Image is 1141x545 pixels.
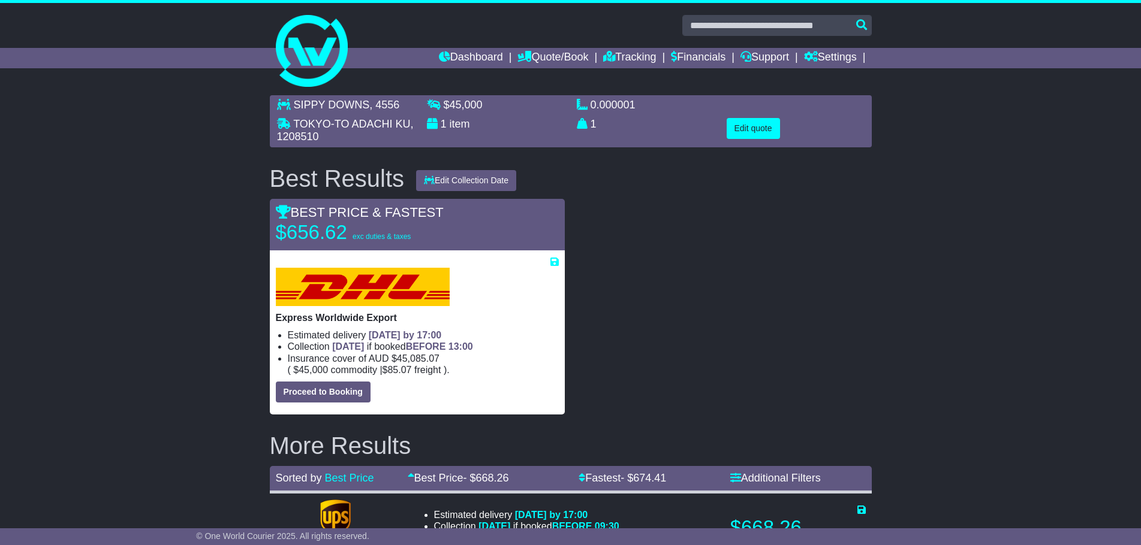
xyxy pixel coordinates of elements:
[595,521,619,531] span: 09:30
[448,341,473,352] span: 13:00
[416,170,516,191] button: Edit Collection Date
[463,472,509,484] span: - $
[603,48,656,68] a: Tracking
[517,48,588,68] a: Quote/Book
[552,521,592,531] span: BEFORE
[579,472,666,484] a: Fastest- $674.41
[450,99,483,111] span: 45,000
[331,365,377,375] span: Commodity
[369,330,442,340] span: [DATE] by 17:00
[478,521,619,531] span: if booked
[444,99,483,111] span: $
[397,353,439,364] span: 45,085.07
[434,509,716,520] li: Estimated delivery
[804,48,857,68] a: Settings
[332,341,472,352] span: if booked
[369,99,399,111] span: , 4556
[288,341,559,352] li: Collection
[353,232,411,241] span: exc duties & taxes
[439,48,503,68] a: Dashboard
[380,365,382,375] span: |
[332,341,364,352] span: [DATE]
[293,118,410,130] span: TOKYO-TO ADACHI KU
[591,118,597,130] span: 1
[478,521,510,531] span: [DATE]
[276,381,371,402] button: Proceed to Booking
[730,472,821,484] a: Additional Filters
[276,220,426,244] p: $656.62
[450,118,470,130] span: item
[299,365,328,375] span: 45,000
[276,312,559,323] p: Express Worldwide Export
[740,48,789,68] a: Support
[408,472,509,484] a: Best Price- $668.26
[325,472,374,484] a: Best Price
[288,364,450,376] span: ( ).
[476,472,509,484] span: 668.26
[276,268,450,306] img: DHL: Express Worldwide Export
[196,531,369,541] span: © One World Courier 2025. All rights reserved.
[591,99,636,111] span: 0.000001
[434,520,716,532] li: Collection
[730,516,866,540] p: $668.26
[288,329,559,341] li: Estimated delivery
[671,48,725,68] a: Financials
[276,205,444,220] span: BEST PRICE & FASTEST
[414,365,441,375] span: Freight
[291,365,444,375] span: $ $
[633,472,666,484] span: 674.41
[406,341,446,352] span: BEFORE
[270,432,872,459] h2: More Results
[621,472,666,484] span: - $
[294,99,370,111] span: SIPPY DOWNS
[264,165,411,192] div: Best Results
[387,365,411,375] span: 85.07
[288,353,440,364] span: Insurance cover of AUD $
[727,118,780,139] button: Edit quote
[807,528,865,536] span: exc duties & taxes
[276,472,322,484] span: Sorted by
[277,118,414,143] span: , 1208510
[320,499,350,535] img: UPS (new): Express Saver Export
[515,510,588,520] span: [DATE] by 17:00
[441,118,447,130] span: 1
